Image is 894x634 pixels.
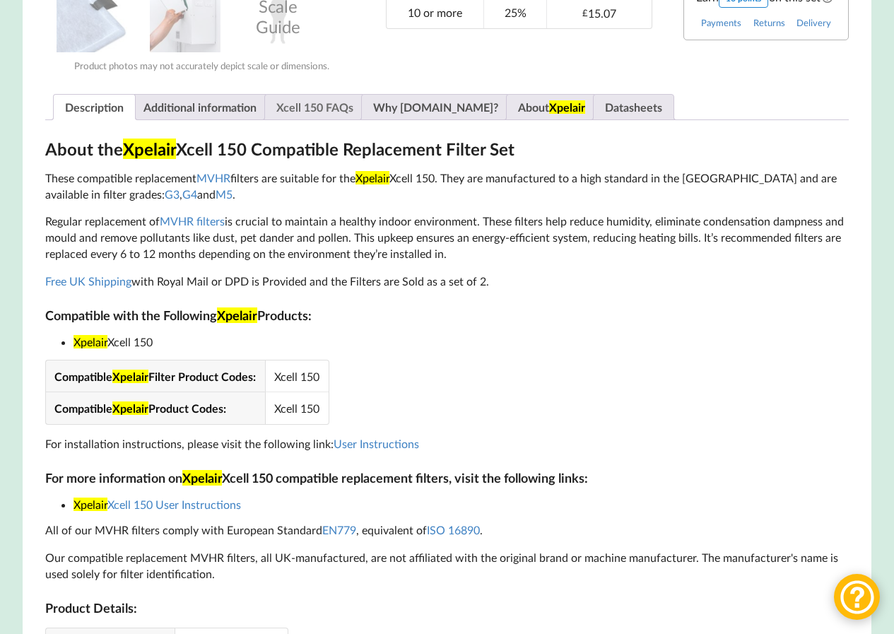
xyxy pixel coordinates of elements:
[65,95,124,119] a: Description
[45,470,849,486] h3: For more information on Xcell 150 compatible replacement filters, visit the following links:
[216,187,233,201] a: M5
[217,307,257,323] mark: Xpelair
[796,17,831,28] a: Delivery
[701,17,741,28] a: Payments
[265,360,329,392] td: Xcell 150
[45,274,131,288] a: Free UK Shipping
[73,335,849,348] li: Xcell 150
[334,437,419,450] a: User Instructions
[45,274,849,290] p: with Royal Mail or DPD is Provided and the Filters are Sold as a set of 2.
[549,100,585,114] mark: Xpelair
[73,498,107,511] mark: Xpelair
[265,392,329,423] td: Xcell 150
[753,17,785,28] a: Returns
[45,170,849,203] p: These compatible replacement filters are suitable for the Xcell 150. They are manufactured to a h...
[46,392,265,423] td: Compatible Product Codes:
[582,7,588,18] span: £
[112,370,148,383] mark: Xpelair
[160,214,225,228] a: MVHR filters
[73,498,241,511] a: XpelairXcell 150 User Instructions
[45,522,849,539] p: All of our MVHR filters comply with European Standard , equivalent of .
[46,360,265,392] td: Compatible Filter Product Codes:
[427,523,480,536] a: ISO 16890
[373,95,498,119] a: Why [DOMAIN_NAME]?
[73,335,107,348] mark: Xpelair
[582,6,616,20] div: 15.07
[322,523,356,536] a: EN779
[196,171,230,184] a: MVHR
[182,187,197,201] a: G4
[355,171,389,184] a: Xpelair
[45,550,849,582] p: Our compatible replacement MVHR filters, all UK-manufactured, are not affiliated with the origina...
[45,307,849,324] h3: Compatible with the Following Products:
[45,60,359,71] div: Product photos may not accurately depict scale or dimensions.
[143,95,257,119] a: Additional information
[518,95,585,119] a: About
[45,139,849,160] h2: About the Xcell 150 Compatible Replacement Filter Set
[112,401,148,415] mark: Xpelair
[165,187,180,201] a: G3
[123,139,176,159] mark: Xpelair
[276,95,353,119] a: Xcell 150 FAQs
[45,600,849,616] h3: Product Details:
[182,470,222,486] mark: Xpelair
[605,95,662,119] a: Datasheets
[45,436,849,452] p: For installation instructions, please visit the following link:
[45,213,849,262] p: Regular replacement of is crucial to maintain a healthy indoor environment. These filters help re...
